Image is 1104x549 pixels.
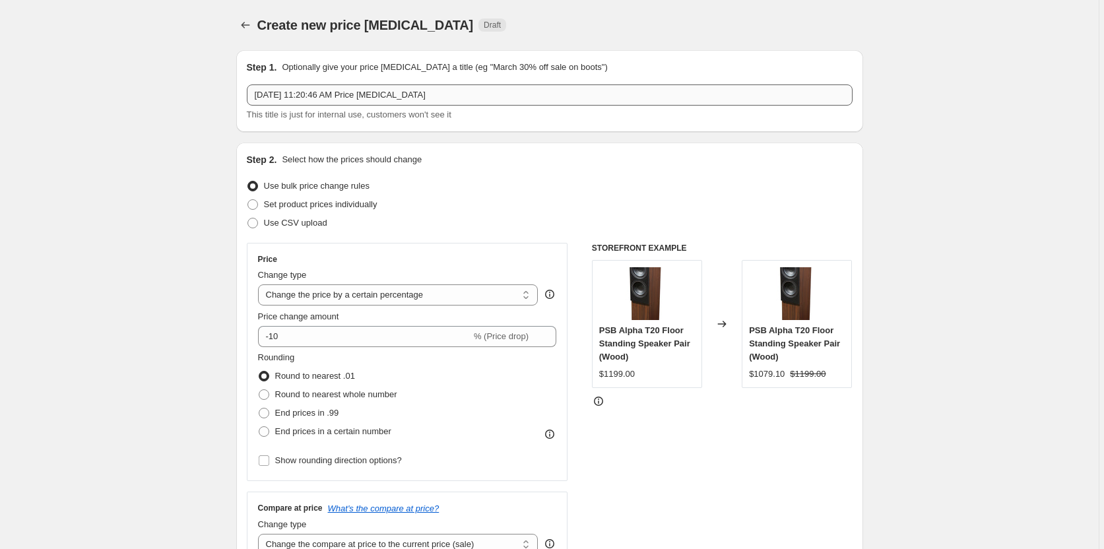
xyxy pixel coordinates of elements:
span: Use bulk price change rules [264,181,370,191]
div: $1199.00 [599,368,635,381]
span: Draft [484,20,501,30]
span: Use CSV upload [264,218,327,228]
span: Change type [258,519,307,529]
span: Show rounding direction options? [275,455,402,465]
span: Create new price [MEDICAL_DATA] [257,18,474,32]
span: Rounding [258,352,295,362]
span: PSB Alpha T20 Floor Standing Speaker Pair (Wood) [599,325,690,362]
h3: Price [258,254,277,265]
p: Select how the prices should change [282,153,422,166]
button: What's the compare at price? [328,503,439,513]
div: help [543,288,556,301]
span: Set product prices individually [264,199,377,209]
span: End prices in a certain number [275,426,391,436]
img: alphat120-wal_20_1_80x.jpg [771,267,824,320]
span: % (Price drop) [474,331,529,341]
span: PSB Alpha T20 Floor Standing Speaker Pair (Wood) [749,325,840,362]
button: Price change jobs [236,16,255,34]
img: alphat120-wal_20_1_80x.jpg [620,267,673,320]
h2: Step 1. [247,61,277,74]
h2: Step 2. [247,153,277,166]
span: Round to nearest whole number [275,389,397,399]
p: Optionally give your price [MEDICAL_DATA] a title (eg "March 30% off sale on boots") [282,61,607,74]
h6: STOREFRONT EXAMPLE [592,243,853,253]
span: End prices in .99 [275,408,339,418]
span: Round to nearest .01 [275,371,355,381]
h3: Compare at price [258,503,323,513]
span: Price change amount [258,311,339,321]
div: $1079.10 [749,368,785,381]
input: 30% off holiday sale [247,84,853,106]
strike: $1199.00 [790,368,826,381]
input: -15 [258,326,471,347]
span: This title is just for internal use, customers won't see it [247,110,451,119]
span: Change type [258,270,307,280]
